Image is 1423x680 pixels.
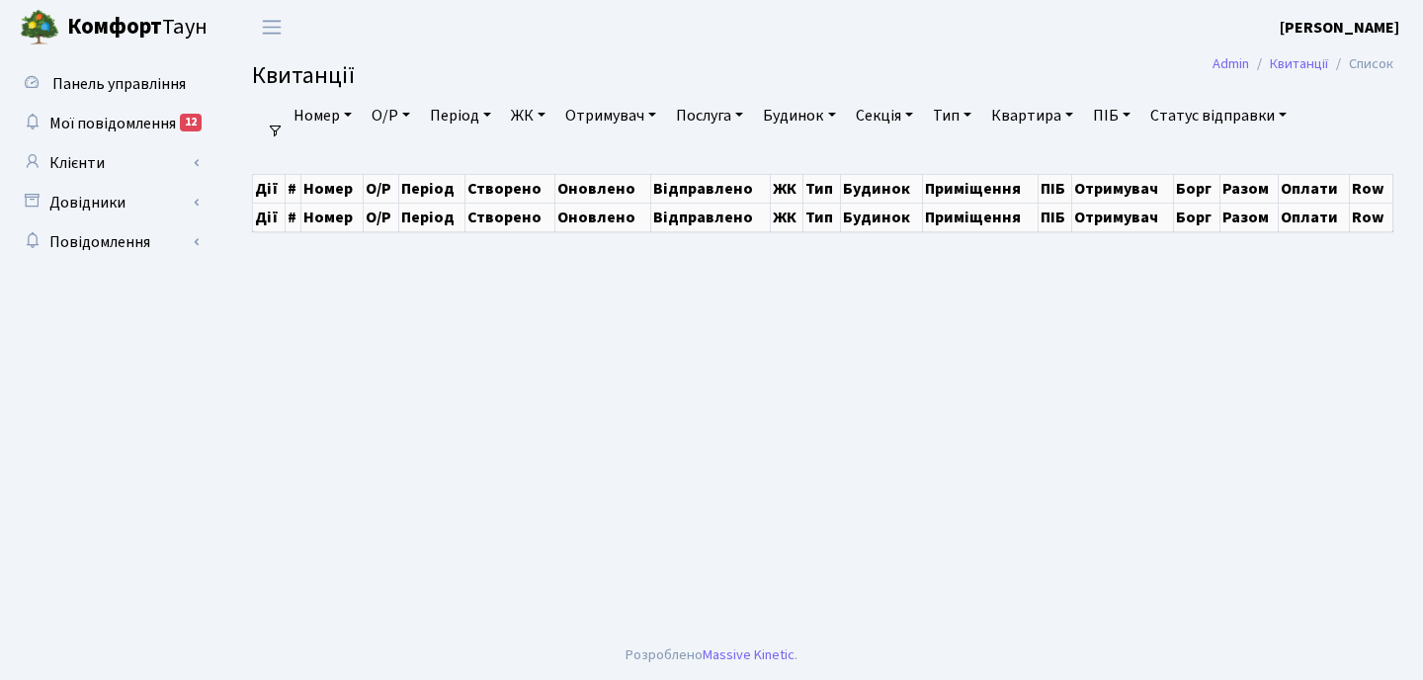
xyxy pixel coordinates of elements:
[10,183,208,222] a: Довідники
[1279,203,1350,231] th: Оплати
[925,99,979,132] a: Тип
[286,174,301,203] th: #
[464,174,554,203] th: Створено
[1270,53,1328,74] a: Квитанції
[555,174,650,203] th: Оновлено
[1280,16,1399,40] a: [PERSON_NAME]
[802,174,840,203] th: Тип
[10,143,208,183] a: Клієнти
[802,203,840,231] th: Тип
[364,174,398,203] th: О/Р
[286,203,301,231] th: #
[10,104,208,143] a: Мої повідомлення12
[464,203,554,231] th: Створено
[755,99,843,132] a: Будинок
[1038,174,1071,203] th: ПІБ
[557,99,664,132] a: Отримувач
[983,99,1081,132] a: Квартира
[1072,174,1174,203] th: Отримувач
[301,174,364,203] th: Номер
[253,174,286,203] th: Дії
[20,8,59,47] img: logo.png
[503,99,553,132] a: ЖК
[49,113,176,134] span: Мої повідомлення
[1183,43,1423,85] nav: breadcrumb
[1142,99,1295,132] a: Статус відправки
[10,64,208,104] a: Панель управління
[398,174,464,203] th: Період
[1072,203,1174,231] th: Отримувач
[364,203,398,231] th: О/Р
[247,11,296,43] button: Переключити навігацію
[770,174,802,203] th: ЖК
[848,99,921,132] a: Секція
[840,203,922,231] th: Будинок
[67,11,162,42] b: Комфорт
[703,644,795,665] a: Massive Kinetic
[840,174,922,203] th: Будинок
[1350,174,1393,203] th: Row
[1328,53,1393,75] li: Список
[301,203,364,231] th: Номер
[67,11,208,44] span: Таун
[398,203,464,231] th: Період
[252,58,355,93] span: Квитанції
[1219,203,1278,231] th: Разом
[422,99,499,132] a: Період
[650,174,770,203] th: Відправлено
[364,99,418,132] a: О/Р
[1173,174,1219,203] th: Борг
[253,203,286,231] th: Дії
[1219,174,1278,203] th: Разом
[1213,53,1249,74] a: Admin
[1038,203,1071,231] th: ПІБ
[923,174,1039,203] th: Приміщення
[1279,174,1350,203] th: Оплати
[555,203,650,231] th: Оновлено
[626,644,797,666] div: Розроблено .
[180,114,202,131] div: 12
[668,99,751,132] a: Послуга
[1085,99,1138,132] a: ПІБ
[1173,203,1219,231] th: Борг
[770,203,802,231] th: ЖК
[52,73,186,95] span: Панель управління
[923,203,1039,231] th: Приміщення
[650,203,770,231] th: Відправлено
[1280,17,1399,39] b: [PERSON_NAME]
[10,222,208,262] a: Повідомлення
[286,99,360,132] a: Номер
[1350,203,1393,231] th: Row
